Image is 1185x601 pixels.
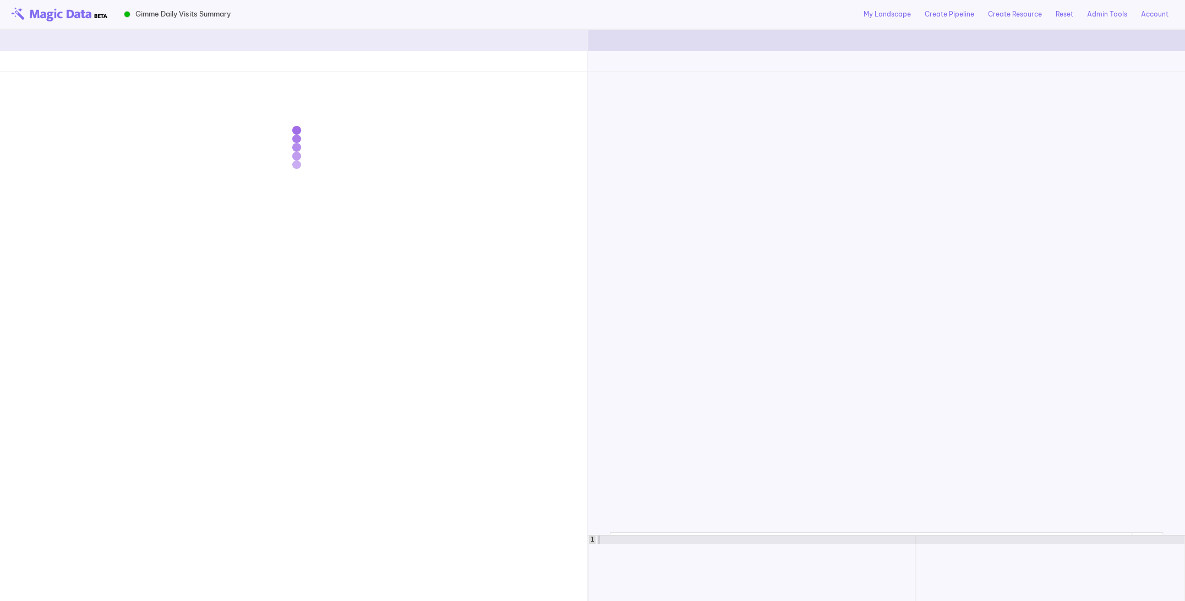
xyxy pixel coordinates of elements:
div: 1 [588,536,596,544]
a: Account [1141,9,1168,19]
img: beta-logo.png [11,7,107,21]
span: Gimme Daily Visits Summary [135,9,231,19]
a: Admin Tools [1087,9,1127,19]
a: Create Resource [988,9,1042,19]
a: Create Pipeline [925,9,974,19]
a: Reset [1056,9,1073,19]
a: My Landscape [864,9,911,19]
